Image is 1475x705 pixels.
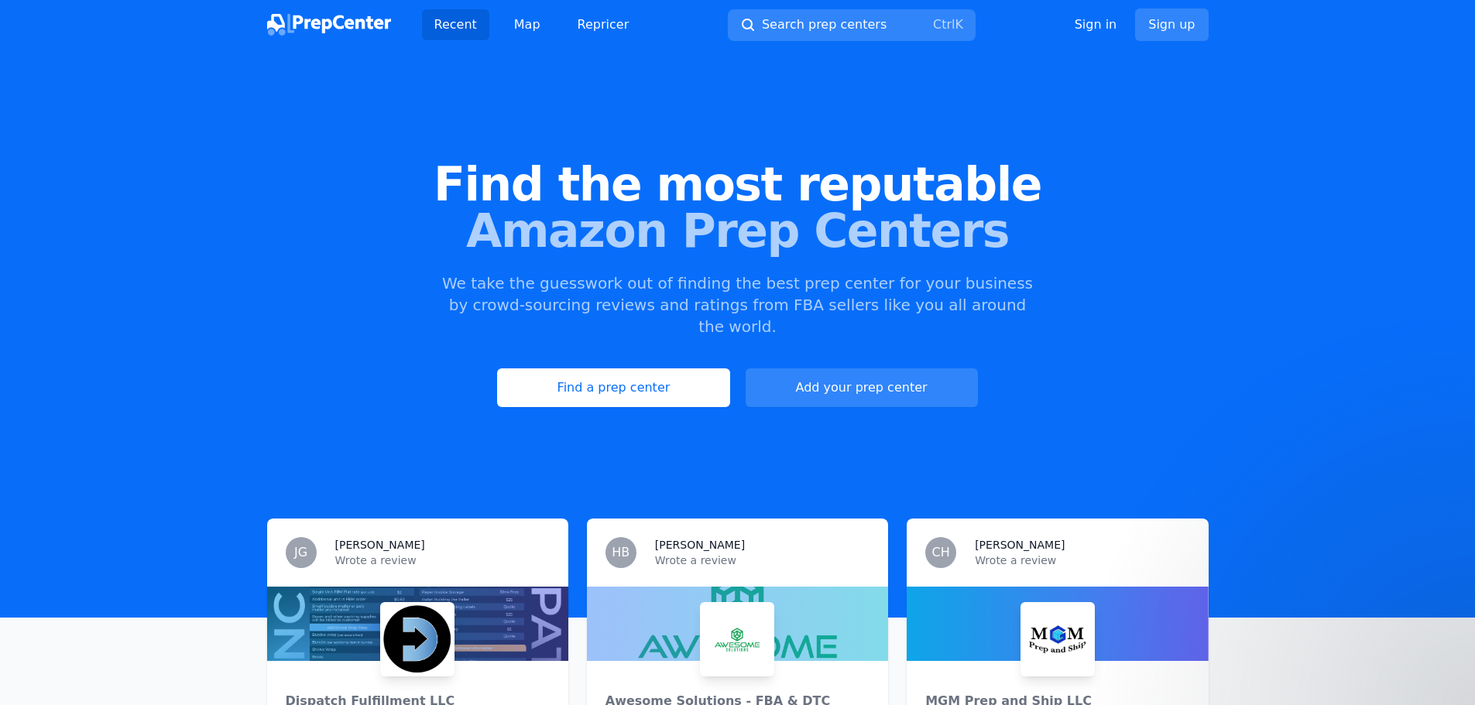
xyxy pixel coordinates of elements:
[335,537,425,553] h3: [PERSON_NAME]
[267,14,391,36] img: PrepCenter
[746,368,978,407] a: Add your prep center
[655,537,745,553] h3: [PERSON_NAME]
[975,537,1065,553] h3: [PERSON_NAME]
[294,546,307,559] span: JG
[1075,15,1117,34] a: Sign in
[762,15,887,34] span: Search prep centers
[497,368,729,407] a: Find a prep center
[975,553,1189,568] p: Wrote a review
[612,546,629,559] span: HB
[441,272,1035,337] p: We take the guesswork out of finding the best prep center for your business by crowd-sourcing rev...
[422,9,489,40] a: Recent
[335,553,550,568] p: Wrote a review
[565,9,642,40] a: Repricer
[383,605,451,673] img: Dispatch Fulfillment LLC
[932,546,950,559] span: CH
[933,17,955,32] kbd: Ctrl
[703,605,771,673] img: Awesome Solutions - FBA & DTC Fulfillment
[655,553,870,568] p: Wrote a review
[502,9,553,40] a: Map
[25,207,1450,254] span: Amazon Prep Centers
[1419,649,1456,686] iframe: Intercom live chat
[955,17,963,32] kbd: K
[1024,605,1092,673] img: MGM Prep and Ship LLC
[1135,9,1208,41] a: Sign up
[728,9,976,41] button: Search prep centersCtrlK
[25,161,1450,207] span: Find the most reputable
